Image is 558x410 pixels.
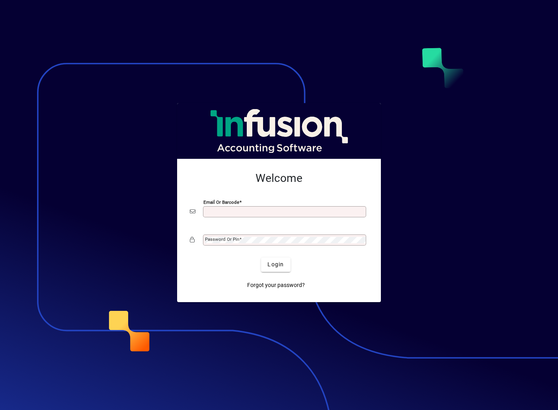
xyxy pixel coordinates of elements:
[203,199,239,205] mat-label: Email or Barcode
[190,172,368,185] h2: Welcome
[247,281,305,289] span: Forgot your password?
[244,278,308,293] a: Forgot your password?
[267,260,284,269] span: Login
[261,258,290,272] button: Login
[205,236,239,242] mat-label: Password or Pin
